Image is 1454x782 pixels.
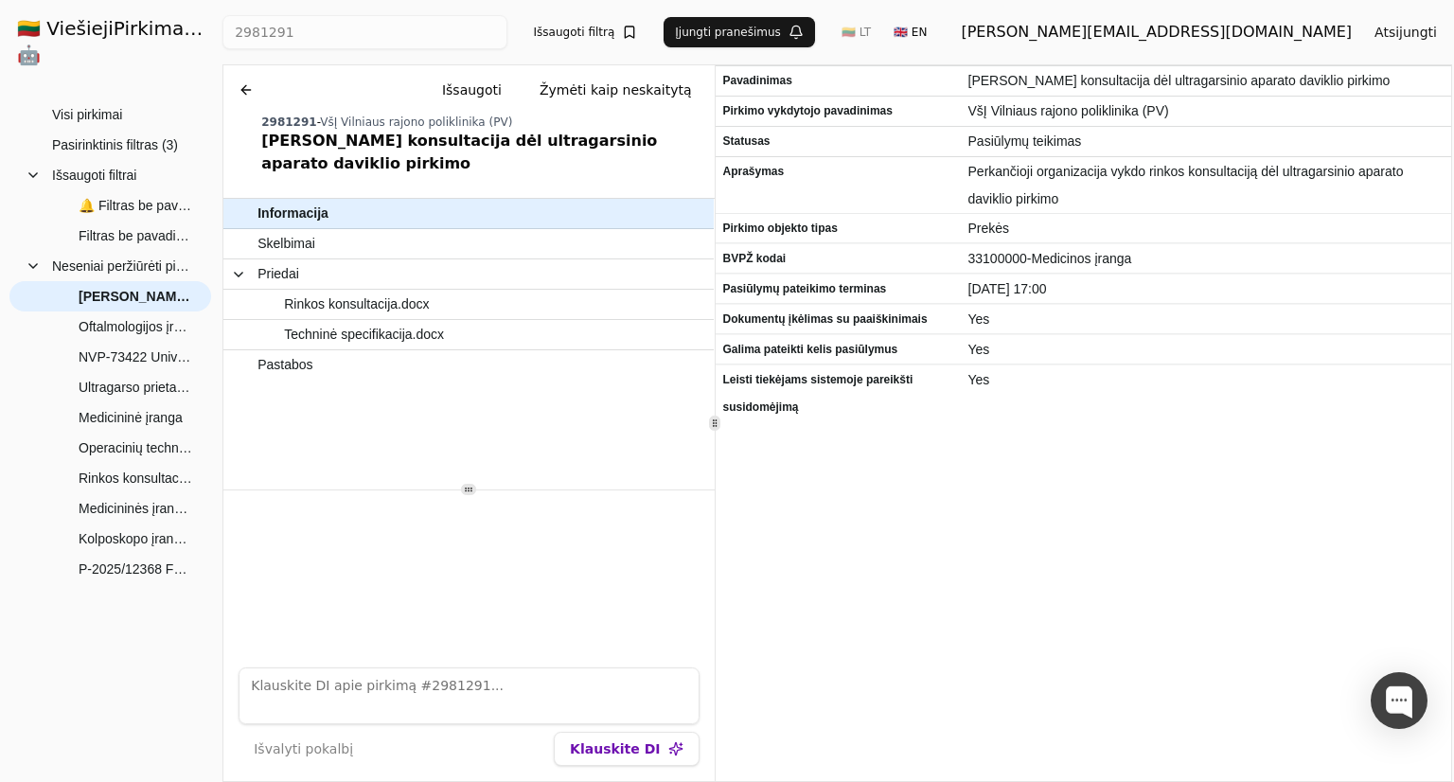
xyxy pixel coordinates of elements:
button: Žymėti kaip neskaitytą [524,73,707,107]
span: Išsaugoti filtrai [52,161,136,189]
span: Statusas [723,128,953,155]
span: Dokumentų įkėlimas su paaiškinimais [723,306,953,333]
span: Priedai [257,260,299,288]
span: Kolposkopo įrangos pirkimas [79,524,192,553]
span: Yes [968,336,1445,364]
span: Leisti tiekėjams sistemoje pareikšti susidomėjimą [723,366,953,421]
span: Yes [968,366,1445,394]
button: Įjungti pranešimus [664,17,815,47]
span: Pasiūlymų teikimas [968,128,1445,155]
span: BVPŽ kodai [723,245,953,273]
button: Išsaugoti [427,73,517,107]
span: Neseniai peržiūrėti pirkimai [52,252,192,280]
div: - [261,115,706,130]
button: Klauskite DI [554,732,699,766]
span: 🔔 Filtras be pavadinimo [79,191,192,220]
span: Galima pateikti kelis pasiūlymus [723,336,953,364]
div: [PERSON_NAME] konsultacija dėl ultragarsinio aparato daviklio pirkimo [261,130,706,175]
span: [PERSON_NAME] konsultacija dėl ultragarsinio aparato daviklio pirkimo [968,67,1445,95]
div: [PERSON_NAME][EMAIL_ADDRESS][DOMAIN_NAME] [961,21,1352,44]
span: 33100000-Medicinos įranga [968,245,1445,273]
button: Atsijungti [1359,15,1452,49]
span: Skelbimai [257,230,315,258]
span: Operacinių techninė įranga [79,434,192,462]
span: 2981291 [261,116,316,129]
span: Filtras be pavadinimo [79,222,192,250]
span: [DATE] 17:00 [968,275,1445,303]
span: VšĮ Vilniaus rajono poliklinika (PV) [320,116,512,129]
span: Techninė specifikacija.docx [284,321,444,348]
span: Oftalmologijos įranga (Fakoemulsifikatorius, Retinografas, Tonometras) [79,312,192,341]
strong: .AI [189,17,219,40]
span: Rinkos konsultacija.docx [284,291,429,318]
span: Pastabos [257,351,312,379]
span: Pasiūlymų pateikimo terminas [723,275,953,303]
span: P-2025/12368 FMR prietaisai. Operacinės ir oftalmologinė įranga. (atviras konkursas) [79,555,192,583]
span: Aprašymas [723,158,953,186]
span: Pirkimo vykdytojo pavadinimas [723,98,953,125]
span: Yes [968,306,1445,333]
span: Pirkimo objekto tipas [723,215,953,242]
span: VšĮ Vilniaus rajono poliklinika (PV) [968,98,1445,125]
span: Medicininės įrangos pirkimas (Šilalės ligoninė) [79,494,192,523]
span: Prekės [968,215,1445,242]
button: Išsaugoti filtrą [523,17,649,47]
span: Ultragarso prietaisas su širdies, abdominaliniams ir smulkių dalių tyrimams atlikti reikalingais,... [79,373,192,401]
span: Pasirinktinis filtras (3) [52,131,178,159]
span: Informacija [257,200,328,227]
span: Pavadinimas [723,67,953,95]
span: Rinkos konsultacija dėl elektrokardiografų su transportavimo vežimėliu pirkimo [79,464,192,492]
span: NVP-73422 Universalus echoskopas (Atviras tarptautinis pirkimas) [79,343,192,371]
span: [PERSON_NAME] konsultacija dėl ultragarsinio aparato daviklio pirkimo [79,282,192,311]
input: Greita paieška... [222,15,506,49]
span: Medicininė įranga [79,403,183,432]
button: 🇬🇧 EN [882,17,938,47]
span: Visi pirkimai [52,100,122,129]
span: Perkančioji organizacija vykdo rinkos konsultaciją dėl ultragarsinio aparato daviklio pirkimo [968,158,1445,213]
